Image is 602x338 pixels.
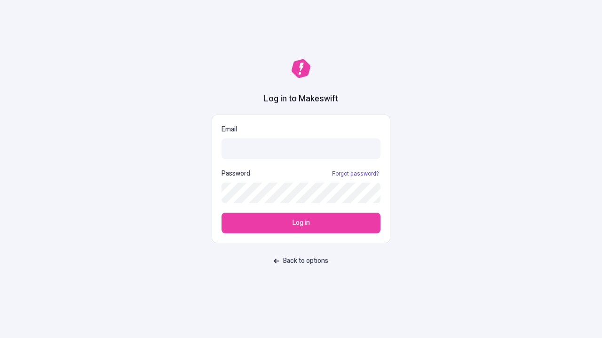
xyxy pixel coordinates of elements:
[222,124,380,135] p: Email
[222,169,250,179] p: Password
[222,213,380,233] button: Log in
[283,256,328,266] span: Back to options
[222,138,380,159] input: Email
[330,170,380,177] a: Forgot password?
[264,93,338,105] h1: Log in to Makeswift
[293,218,310,228] span: Log in
[268,253,334,269] button: Back to options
